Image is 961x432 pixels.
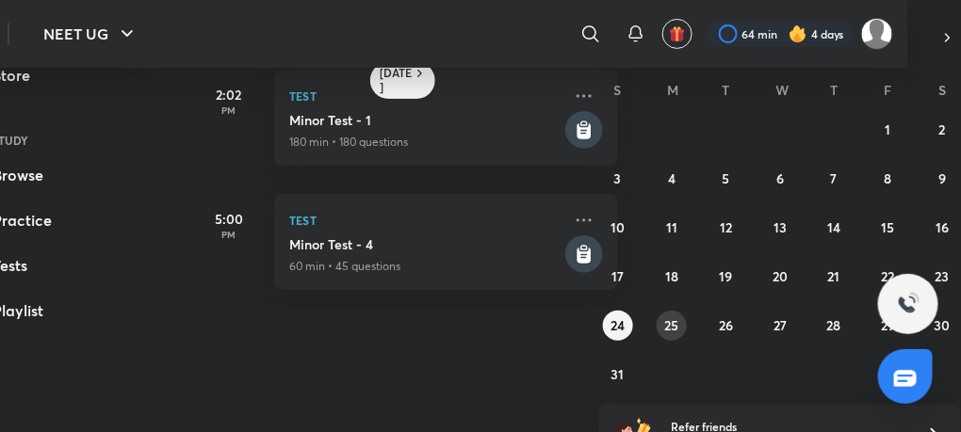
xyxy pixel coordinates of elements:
[939,120,946,138] abbr: August 2, 2025
[774,316,787,334] abbr: August 27, 2025
[711,164,741,194] button: August 5, 2025
[873,262,904,292] button: August 22, 2025
[828,267,840,285] abbr: August 21, 2025
[873,164,904,194] button: August 8, 2025
[819,262,849,292] button: August 21, 2025
[885,169,892,187] abbr: August 8, 2025
[719,316,733,334] abbr: August 26, 2025
[935,316,951,334] abbr: August 30, 2025
[882,267,895,285] abbr: August 22, 2025
[603,311,633,341] button: August 24, 2025
[819,213,849,243] button: August 14, 2025
[936,267,950,285] abbr: August 23, 2025
[723,169,730,187] abbr: August 5, 2025
[611,267,624,285] abbr: August 17, 2025
[289,258,562,275] p: 60 min • 45 questions
[765,164,795,194] button: August 6, 2025
[289,85,562,107] p: Test
[897,293,920,315] img: ttu
[667,81,678,99] abbr: Monday
[657,311,687,341] button: August 25, 2025
[827,316,841,334] abbr: August 28, 2025
[289,134,562,151] p: 180 min • 180 questions
[657,164,687,194] button: August 4, 2025
[789,24,807,43] img: streak
[886,120,891,138] abbr: August 1, 2025
[936,218,949,236] abbr: August 16, 2025
[819,311,849,341] button: August 28, 2025
[657,262,687,292] button: August 18, 2025
[665,267,678,285] abbr: August 18, 2025
[603,262,633,292] button: August 17, 2025
[831,169,838,187] abbr: August 7, 2025
[927,262,957,292] button: August 23, 2025
[603,213,633,243] button: August 10, 2025
[665,316,679,334] abbr: August 25, 2025
[830,81,838,99] abbr: Thursday
[938,81,946,99] abbr: Saturday
[881,316,895,334] abbr: August 29, 2025
[191,85,267,104] h5: 2:02
[827,218,840,236] abbr: August 14, 2025
[603,164,633,194] button: August 3, 2025
[776,169,784,187] abbr: August 6, 2025
[191,229,267,240] p: PM
[774,218,787,236] abbr: August 13, 2025
[191,209,267,229] h5: 5:00
[657,213,687,243] button: August 11, 2025
[611,316,625,334] abbr: August 24, 2025
[775,81,789,99] abbr: Wednesday
[882,218,895,236] abbr: August 15, 2025
[885,81,892,99] abbr: Friday
[614,81,622,99] abbr: Sunday
[927,164,957,194] button: August 9, 2025
[873,115,904,145] button: August 1, 2025
[603,360,633,390] button: August 31, 2025
[873,213,904,243] button: August 15, 2025
[873,311,904,341] button: August 29, 2025
[668,169,676,187] abbr: August 4, 2025
[711,311,741,341] button: August 26, 2025
[289,111,562,130] h5: Minor Test - 1
[927,115,957,145] button: August 2, 2025
[765,311,795,341] button: August 27, 2025
[191,104,267,116] p: PM
[765,262,795,292] button: August 20, 2025
[720,267,733,285] abbr: August 19, 2025
[927,213,957,243] button: August 16, 2025
[723,81,730,99] abbr: Tuesday
[927,311,957,341] button: August 30, 2025
[819,164,849,194] button: August 7, 2025
[611,365,625,383] abbr: August 31, 2025
[669,25,686,42] img: avatar
[711,262,741,292] button: August 19, 2025
[289,209,562,232] p: Test
[662,19,692,49] button: avatar
[711,213,741,243] button: August 12, 2025
[614,169,622,187] abbr: August 3, 2025
[380,66,413,96] h6: [DATE]
[666,218,677,236] abbr: August 11, 2025
[720,218,732,236] abbr: August 12, 2025
[773,267,788,285] abbr: August 20, 2025
[765,213,795,243] button: August 13, 2025
[938,169,946,187] abbr: August 9, 2025
[611,218,625,236] abbr: August 10, 2025
[861,18,893,50] img: VAISHNAVI DWIVEDI
[32,15,150,53] button: NEET UG
[289,235,562,254] h5: Minor Test - 4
